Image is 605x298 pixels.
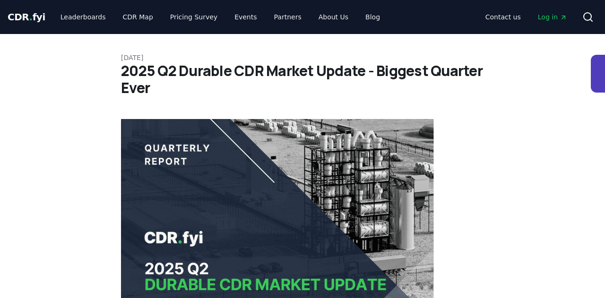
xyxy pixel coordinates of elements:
[121,53,484,62] p: [DATE]
[267,9,309,26] a: Partners
[163,9,225,26] a: Pricing Survey
[478,9,528,26] a: Contact us
[478,9,575,26] nav: Main
[53,9,113,26] a: Leaderboards
[8,11,45,23] span: CDR fyi
[311,9,356,26] a: About Us
[115,9,161,26] a: CDR Map
[121,62,484,96] h1: 2025 Q2 Durable CDR Market Update - Biggest Quarter Ever
[530,9,575,26] a: Log in
[53,9,388,26] nav: Main
[29,11,33,23] span: .
[8,10,45,24] a: CDR.fyi
[358,9,388,26] a: Blog
[538,12,567,22] span: Log in
[227,9,264,26] a: Events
